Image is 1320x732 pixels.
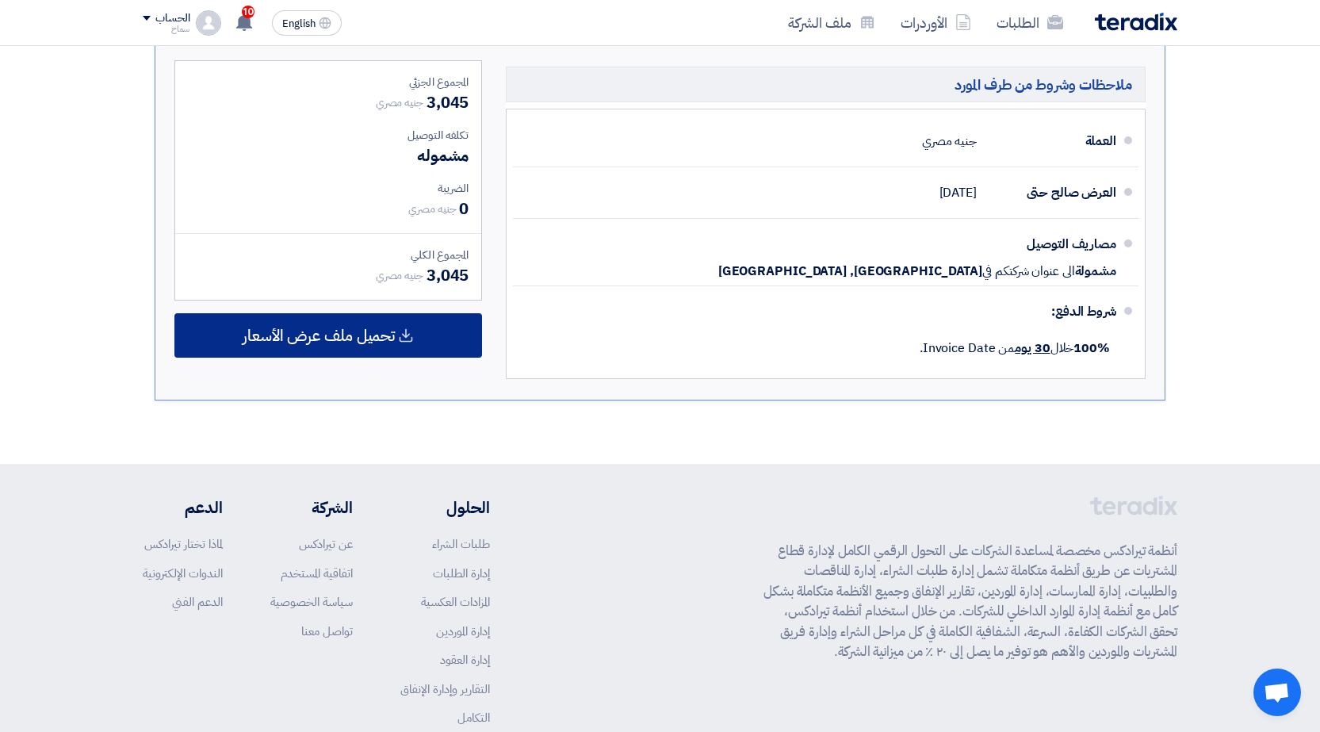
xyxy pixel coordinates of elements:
[1253,669,1301,716] div: Open chat
[433,565,490,582] a: إدارة الطلبات
[281,565,353,582] a: اتفاقية المستخدم
[301,623,353,640] a: تواصل معنا
[763,541,1177,662] p: أنظمة تيرادكس مخصصة لمساعدة الشركات على التحول الرقمي الكامل لإدارة قطاع المشتريات عن طريق أنظمة ...
[143,25,189,33] div: سماح
[144,535,223,553] a: لماذا تختار تيرادكس
[989,174,1116,212] div: العرض صالح حتى
[427,263,469,287] span: 3,045
[376,267,423,284] span: جنيه مصري
[421,593,490,611] a: المزادات العكسية
[188,180,469,197] div: الضريبة
[270,496,353,519] li: الشركة
[1015,339,1050,358] u: 30 يوم
[506,67,1146,102] h5: ملاحظات وشروط من طرف المورد
[400,496,490,519] li: الحلول
[143,565,223,582] a: الندوات الإلكترونية
[888,4,984,41] a: الأوردرات
[243,328,395,343] span: تحميل ملف عرض الأسعار
[188,247,469,263] div: المجموع الكلي
[922,126,977,156] div: جنيه مصري
[982,263,1074,279] span: الى عنوان شركتكم في
[920,339,1110,358] span: خلال من Invoice Date.
[270,593,353,611] a: سياسة الخصوصية
[172,593,223,611] a: الدعم الفني
[989,122,1116,160] div: العملة
[299,535,353,553] a: عن تيرادكس
[459,197,469,220] span: 0
[989,225,1116,263] div: مصاريف التوصيل
[1075,263,1116,279] span: مشمولة
[196,10,221,36] img: profile_test.png
[272,10,342,36] button: English
[155,12,189,25] div: الحساب
[408,201,456,217] span: جنيه مصري
[1095,13,1177,31] img: Teradix logo
[188,74,469,90] div: المجموع الجزئي
[143,496,223,519] li: الدعم
[242,6,254,18] span: 10
[984,4,1076,41] a: الطلبات
[538,293,1116,331] div: شروط الدفع:
[282,18,316,29] span: English
[440,651,490,669] a: إدارة العقود
[939,185,977,201] span: [DATE]
[376,94,423,111] span: جنيه مصري
[427,90,469,114] span: 3,045
[188,127,469,144] div: تكلفه التوصيل
[1073,339,1110,358] strong: 100%
[432,535,490,553] a: طلبات الشراء
[400,680,490,698] a: التقارير وإدارة الإنفاق
[718,263,982,279] span: [GEOGRAPHIC_DATA], [GEOGRAPHIC_DATA]
[775,4,888,41] a: ملف الشركة
[457,709,490,726] a: التكامل
[436,623,490,640] a: إدارة الموردين
[417,144,469,167] span: مشموله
